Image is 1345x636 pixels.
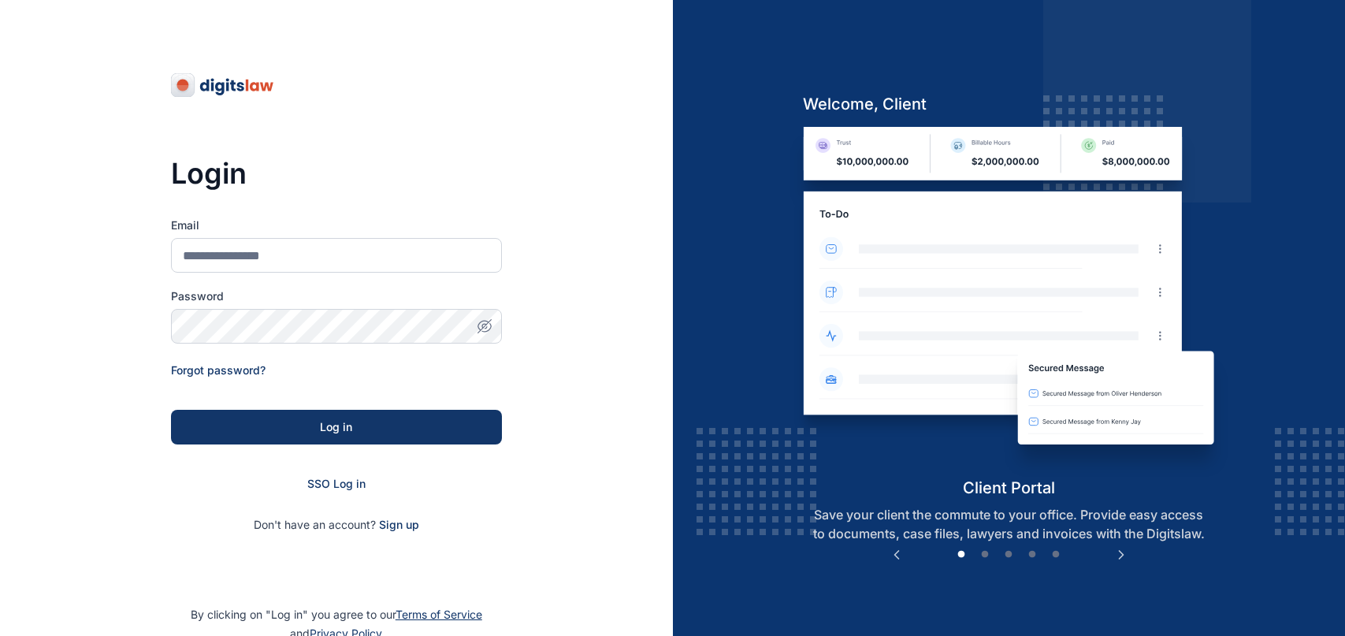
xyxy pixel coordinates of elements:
button: 2 [977,547,993,563]
a: Sign up [379,518,419,531]
button: 1 [953,547,969,563]
span: Sign up [379,517,419,533]
div: Log in [196,419,477,435]
a: SSO Log in [307,477,366,490]
button: Log in [171,410,502,444]
a: Forgot password? [171,363,266,377]
h5: welcome, client [790,93,1228,115]
img: digitslaw-logo [171,73,275,98]
button: 5 [1048,547,1064,563]
a: Terms of Service [396,608,482,621]
img: client-portal [790,127,1228,476]
h5: client portal [790,477,1228,499]
p: Save your client the commute to your office. Provide easy access to documents, case files, lawyer... [790,505,1228,543]
button: Next [1113,547,1129,563]
button: 4 [1024,547,1040,563]
label: Password [171,288,502,304]
label: Email [171,218,502,233]
p: Don't have an account? [171,517,502,533]
button: Previous [889,547,905,563]
button: 3 [1001,547,1016,563]
h3: Login [171,158,502,189]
